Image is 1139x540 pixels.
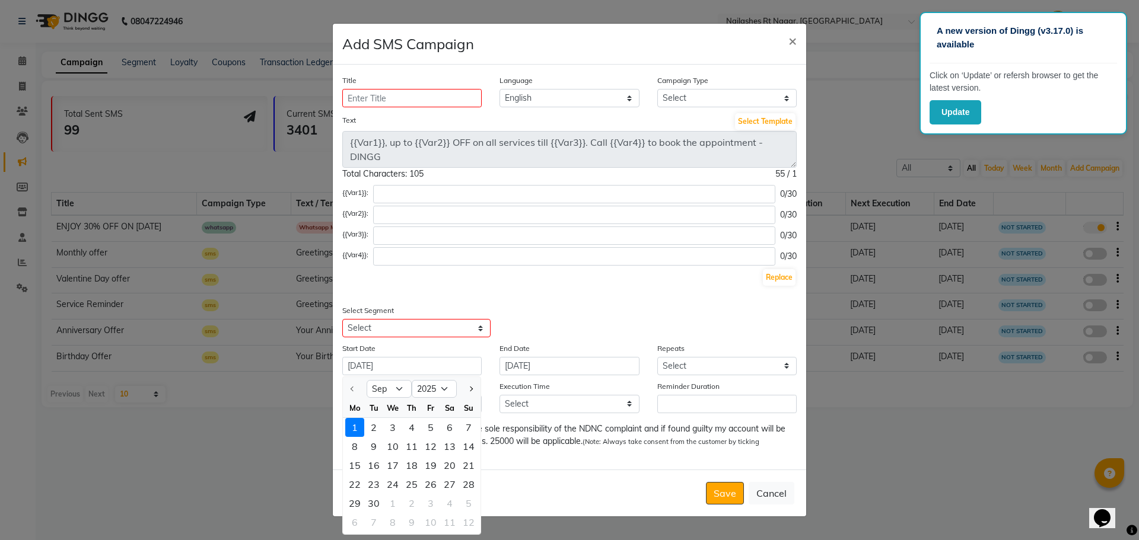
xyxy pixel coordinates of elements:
select: Select month [367,380,412,398]
span: 0/30 [780,250,797,263]
label: {{Var4}}: [342,250,368,260]
div: Fr [421,398,440,417]
div: Sunday, October 5, 2025 [459,494,478,513]
div: 6 [345,513,364,532]
div: 6 [440,418,459,437]
label: Text [342,115,356,126]
div: Monday, September 8, 2025 [345,437,364,456]
div: 8 [345,437,364,456]
div: 3 [421,494,440,513]
div: 18 [402,456,421,475]
div: 16 [364,456,383,475]
label: {{Var1}}: [342,187,368,198]
div: Saturday, October 11, 2025 [440,513,459,532]
div: 9 [364,437,383,456]
button: Update [930,100,981,124]
div: Wednesday, September 3, 2025 [383,418,402,437]
div: 23 [364,475,383,494]
div: Sunday, October 12, 2025 [459,513,478,532]
div: 11 [402,437,421,456]
div: 20 [440,456,459,475]
div: Thursday, September 4, 2025 [402,418,421,437]
div: 26 [421,475,440,494]
div: Wednesday, October 8, 2025 [383,513,402,532]
div: Wednesday, September 24, 2025 [383,475,402,494]
div: 55 / 1 [775,168,797,180]
p: A new version of Dingg (v3.17.0) is available [937,24,1110,51]
div: Thursday, October 9, 2025 [402,513,421,532]
div: Thursday, September 25, 2025 [402,475,421,494]
div: 7 [459,418,478,437]
div: Saturday, September 13, 2025 [440,437,459,456]
div: 9 [402,513,421,532]
div: Wednesday, October 1, 2025 [383,494,402,513]
div: Thursday, October 2, 2025 [402,494,421,513]
div: Saturday, October 4, 2025 [440,494,459,513]
div: Thursday, September 18, 2025 [402,456,421,475]
div: 4 [402,418,421,437]
div: Monday, October 6, 2025 [345,513,364,532]
label: Execution Time [499,381,550,392]
label: Language [499,75,533,86]
button: Close [779,24,806,57]
div: 17 [383,456,402,475]
div: Tuesday, October 7, 2025 [364,513,383,532]
span: I undestand that we will have the sole responsibility of the NDNC complaint and if found guilty m... [355,423,787,460]
span: 0/30 [780,188,797,200]
label: {{Var2}}: [342,208,368,219]
div: Tuesday, September 30, 2025 [364,494,383,513]
label: Repeats [657,343,685,354]
div: 13 [440,437,459,456]
div: Friday, September 12, 2025 [421,437,440,456]
div: Wednesday, September 10, 2025 [383,437,402,456]
iframe: chat widget [1089,493,1127,528]
div: Monday, September 29, 2025 [345,494,364,513]
label: Campaign Type [657,75,708,86]
span: × [788,31,797,49]
div: Total Characters: 105 [342,168,424,180]
div: Mo [345,398,364,417]
div: 10 [383,437,402,456]
div: 5 [421,418,440,437]
label: Reminder Duration [657,381,720,392]
div: 10 [421,513,440,532]
div: Monday, September 15, 2025 [345,456,364,475]
div: Sunday, September 21, 2025 [459,456,478,475]
div: Monday, September 22, 2025 [345,475,364,494]
span: 0/30 [780,209,797,221]
div: Saturday, September 20, 2025 [440,456,459,475]
div: Friday, September 26, 2025 [421,475,440,494]
div: 29 [345,494,364,513]
div: Th [402,398,421,417]
div: 15 [345,456,364,475]
div: Tuesday, September 23, 2025 [364,475,383,494]
div: 2 [364,418,383,437]
div: Monday, September 1, 2025 [345,418,364,437]
label: {{Var3}}: [342,229,368,239]
p: Click on ‘Update’ or refersh browser to get the latest version. [930,69,1117,94]
div: 14 [459,437,478,456]
div: 22 [345,475,364,494]
button: Select Template [735,113,796,130]
input: Enter Title [342,89,482,107]
button: Cancel [749,482,794,504]
div: Friday, September 5, 2025 [421,418,440,437]
label: Title [342,75,357,86]
div: 7 [364,513,383,532]
div: Friday, October 3, 2025 [421,494,440,513]
label: End Date [499,343,530,354]
div: 19 [421,456,440,475]
div: Sunday, September 14, 2025 [459,437,478,456]
div: Friday, October 10, 2025 [421,513,440,532]
div: Friday, September 19, 2025 [421,456,440,475]
div: 2 [402,494,421,513]
div: Thursday, September 11, 2025 [402,437,421,456]
div: Saturday, September 6, 2025 [440,418,459,437]
div: Sunday, September 28, 2025 [459,475,478,494]
div: Wednesday, September 17, 2025 [383,456,402,475]
span: 0/30 [780,229,797,242]
div: 30 [364,494,383,513]
button: Replace [763,269,796,286]
label: Select Segment [342,305,394,316]
div: Tuesday, September 2, 2025 [364,418,383,437]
